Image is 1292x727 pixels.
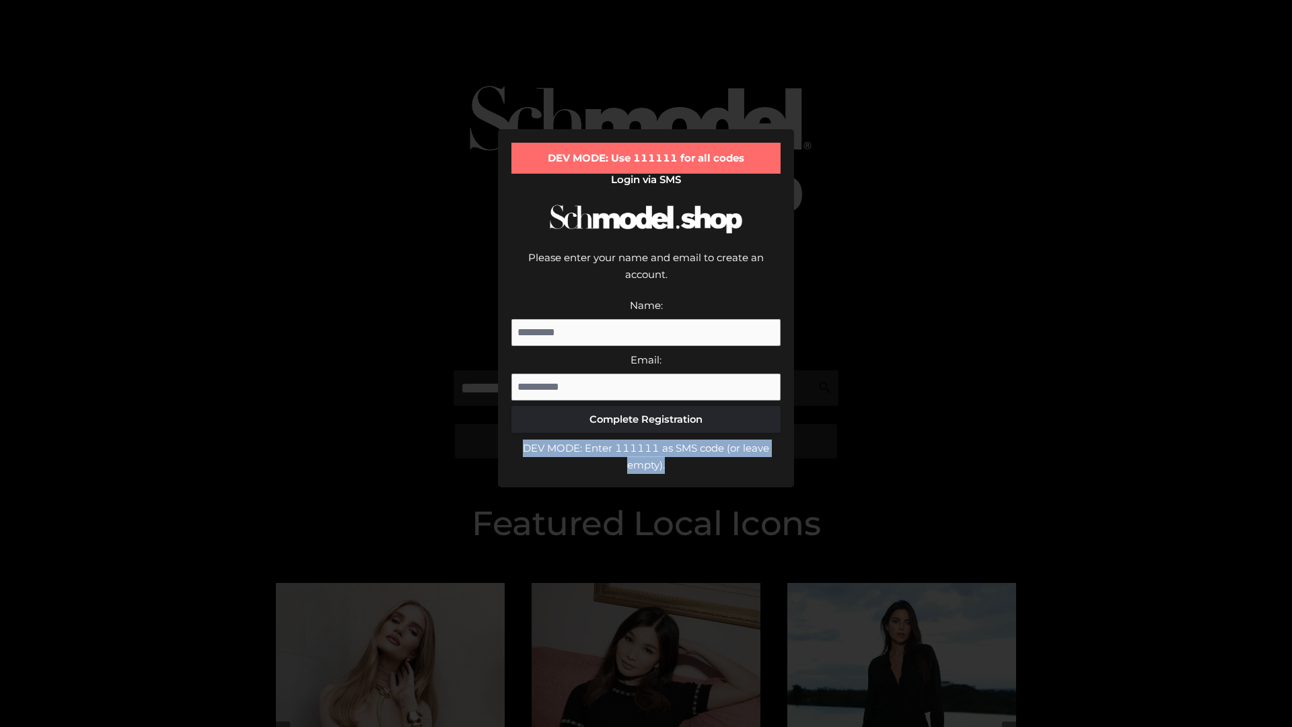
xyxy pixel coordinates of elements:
button: Complete Registration [511,406,781,433]
div: DEV MODE: Enter 111111 as SMS code (or leave empty). [511,440,781,474]
h2: Login via SMS [511,174,781,186]
img: Schmodel Logo [545,193,747,246]
div: Please enter your name and email to create an account. [511,249,781,297]
div: DEV MODE: Use 111111 for all codes [511,143,781,174]
label: Name: [630,299,663,312]
label: Email: [631,353,661,366]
